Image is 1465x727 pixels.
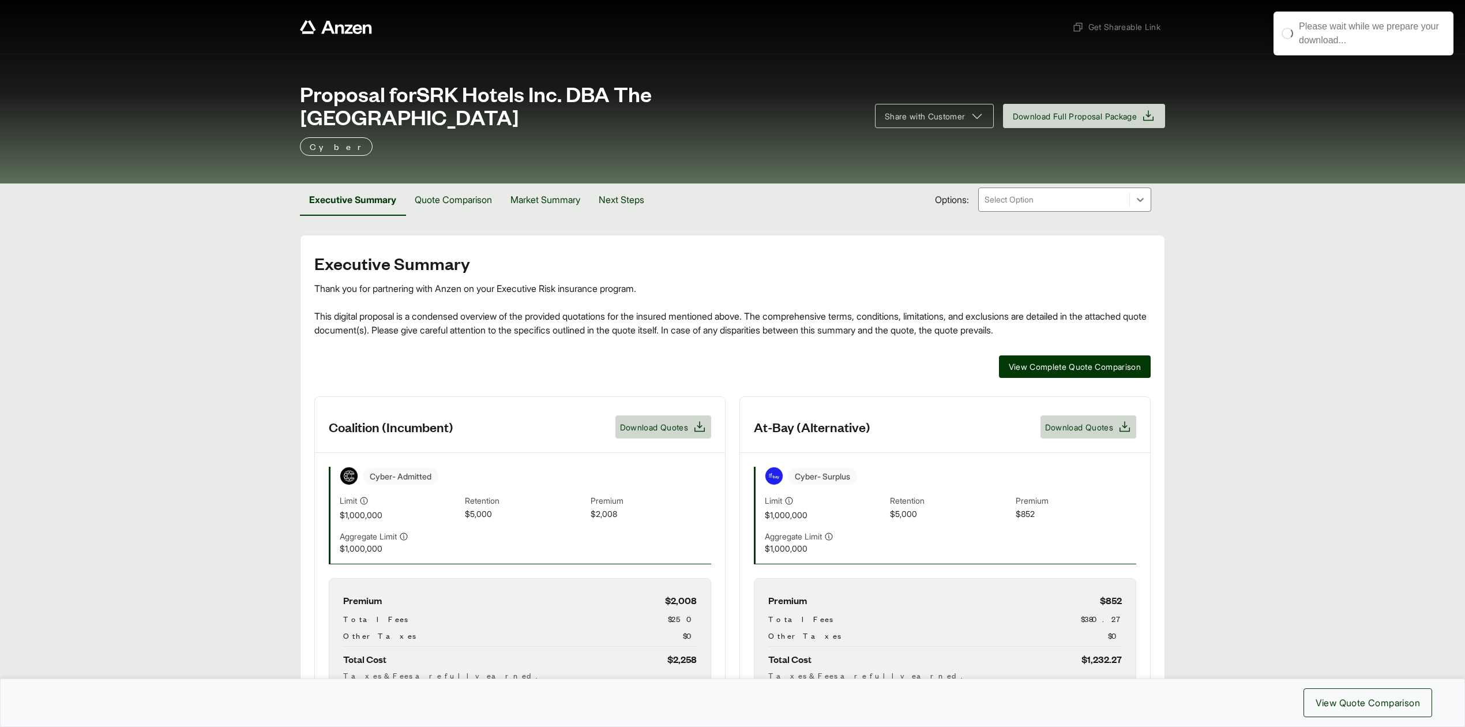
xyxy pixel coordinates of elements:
span: $0 [683,629,697,642]
span: $1,000,000 [765,509,885,521]
span: $250 [668,613,697,625]
span: Premium [1016,494,1136,508]
span: $1,232.27 [1081,651,1122,667]
span: $5,000 [890,508,1011,521]
div: Taxes & Fees are fully earned. [343,669,697,681]
span: Cyber - Admitted [363,468,438,485]
span: $2,008 [665,593,697,608]
span: $2,258 [667,651,697,667]
button: Get Shareable Link [1068,16,1165,38]
span: View Complete Quote Comparison [1009,361,1141,373]
button: Download Quotes [615,415,711,439]
span: Proposal for SRK Hotels Inc. DBA The [GEOGRAPHIC_DATA] [300,82,861,128]
button: Next Steps [589,183,653,216]
span: Download Quotes [1045,421,1113,433]
button: Download Quotes [1040,415,1136,439]
span: Premium [768,593,807,608]
span: Retention [890,494,1011,508]
span: Options: [935,193,969,207]
span: Other Taxes [343,629,416,642]
div: Taxes & Fees are fully earned. [768,669,1122,681]
span: $852 [1016,508,1136,521]
span: $852 [1100,593,1122,608]
span: Get Shareable Link [1072,21,1160,33]
span: Total Cost [768,651,812,667]
span: Limit [765,494,782,507]
span: Other Taxes [768,629,841,642]
span: Download Full Proposal Package [1013,110,1137,122]
span: $1,000,000 [340,542,460,554]
span: $5,000 [465,508,585,521]
span: Limit [340,494,357,507]
span: Total Fees [768,613,833,625]
div: Please wait while we prepare your download... [1299,20,1445,47]
span: $1,000,000 [340,509,460,521]
span: Total Fees [343,613,408,625]
button: Quote Comparison [405,183,501,216]
span: $0 [1108,629,1122,642]
span: Premium [343,593,382,608]
span: $2,008 [591,508,711,521]
div: Thank you for partnering with Anzen on your Executive Risk insurance program. This digital propos... [314,282,1151,337]
span: Aggregate Limit [765,530,822,542]
button: View Complete Quote Comparison [999,355,1151,378]
img: At-Bay [765,467,783,485]
h3: Coalition (Incumbent) [329,418,453,436]
h3: At-Bay (Alternative) [754,418,870,436]
button: Market Summary [501,183,589,216]
span: Total Cost [343,651,386,667]
span: Cyber - Surplus [788,468,857,485]
p: Cyber [310,140,363,153]
span: $380.27 [1081,613,1122,625]
button: Executive Summary [300,183,405,216]
a: Anzen website [300,20,372,34]
button: Download Full Proposal Package [1003,104,1166,128]
span: Download Quotes [620,421,688,433]
span: Share with Customer [885,110,966,122]
span: Retention [465,494,585,508]
span: Aggregate Limit [340,530,397,542]
span: $1,000,000 [765,542,885,554]
h2: Executive Summary [314,254,1151,272]
button: Share with Customer [875,104,994,128]
span: View Quote Comparison [1316,696,1420,710]
button: View Quote Comparison [1304,688,1432,717]
img: Coalition [340,467,358,485]
span: Premium [591,494,711,508]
